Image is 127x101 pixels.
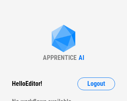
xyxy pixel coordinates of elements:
[87,81,105,87] span: Logout
[77,77,115,90] button: Logout
[48,25,79,54] img: Apprentice AI
[43,54,77,61] div: APPRENTICE
[12,77,42,90] div: Hello Editor !
[79,54,84,61] div: AI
